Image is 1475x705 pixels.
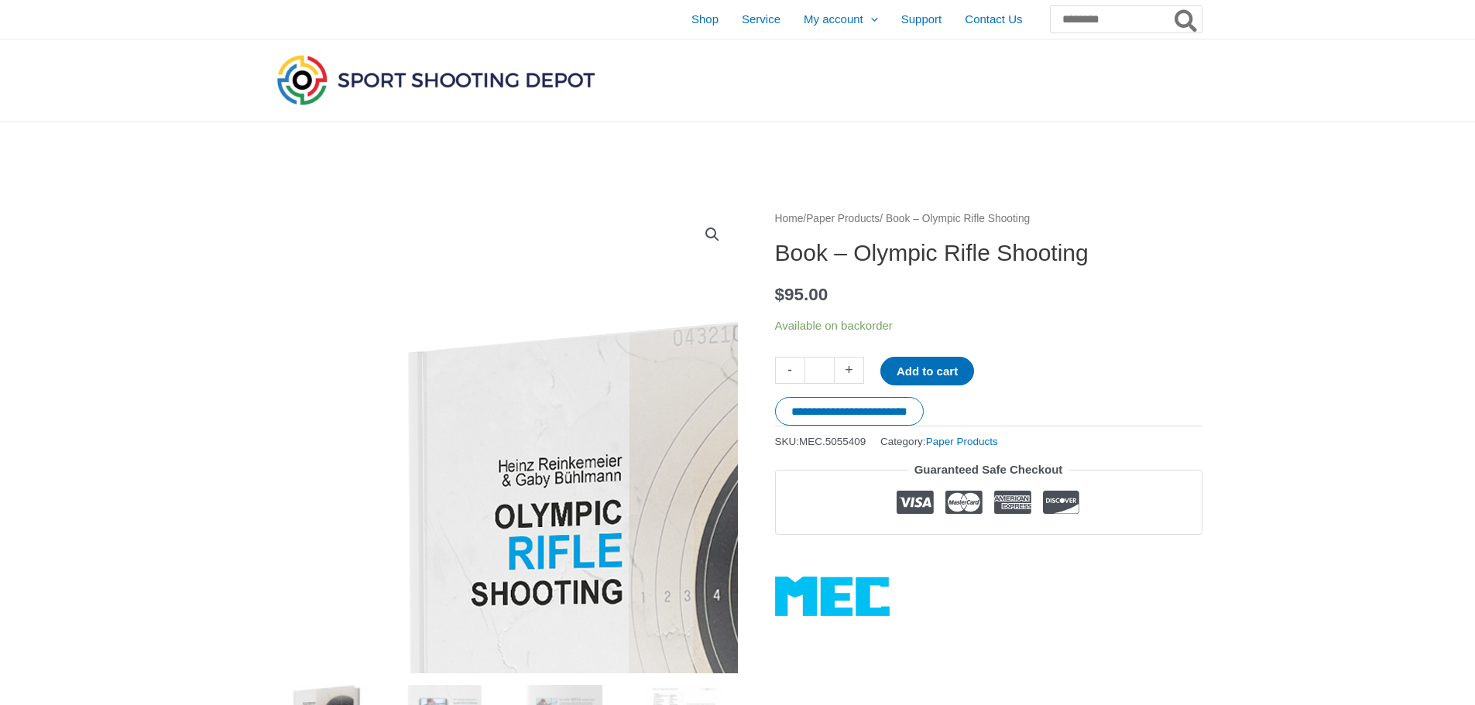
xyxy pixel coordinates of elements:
span: MEC.5055409 [799,436,866,447]
legend: Guaranteed Safe Checkout [908,459,1069,481]
a: + [835,357,864,384]
iframe: Customer reviews powered by Trustpilot [775,546,1202,565]
img: Sport Shooting Depot [273,51,599,108]
bdi: 95.00 [775,285,828,304]
p: Available on backorder [775,315,1202,337]
span: SKU: [775,432,866,451]
span: $ [775,285,785,304]
button: Add to cart [880,357,974,385]
a: - [775,357,804,384]
a: MEC [775,577,890,616]
h1: Book – Olympic Rifle Shooting [775,239,1202,267]
a: Paper Products [806,213,880,224]
button: Search [1171,6,1202,33]
a: Paper Products [926,436,998,447]
a: View full-screen image gallery [698,221,726,248]
nav: Breadcrumb [775,209,1202,229]
span: Category: [880,432,998,451]
a: Home [775,213,804,224]
input: Product quantity [804,357,835,384]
